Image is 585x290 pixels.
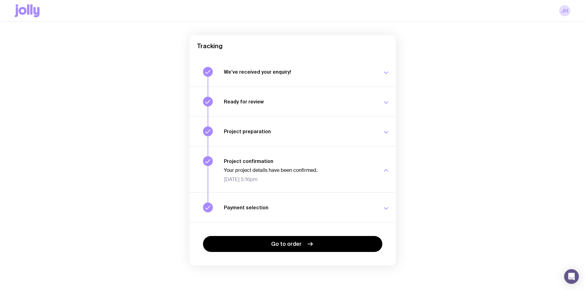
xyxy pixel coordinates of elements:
span: Go to order [271,240,302,248]
button: Payment selection [189,192,396,222]
button: Ready for review [189,87,396,116]
h2: Tracking [197,42,388,50]
h3: Project preparation [224,128,375,134]
button: We’ve received your enquiry! [189,57,396,87]
p: Your project details have been confirmed. [224,167,375,173]
button: Project confirmationYour project details have been confirmed.[DATE] 5:16pm [189,146,396,192]
a: JH [559,5,570,16]
h3: Project confirmation [224,158,375,164]
h3: We’ve received your enquiry! [224,69,375,75]
h3: Ready for review [224,99,375,105]
h3: Payment selection [224,204,375,211]
span: [DATE] 5:16pm [224,176,375,183]
button: Project preparation [189,116,396,146]
a: Go to order [203,236,382,252]
div: Open Intercom Messenger [564,269,579,284]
